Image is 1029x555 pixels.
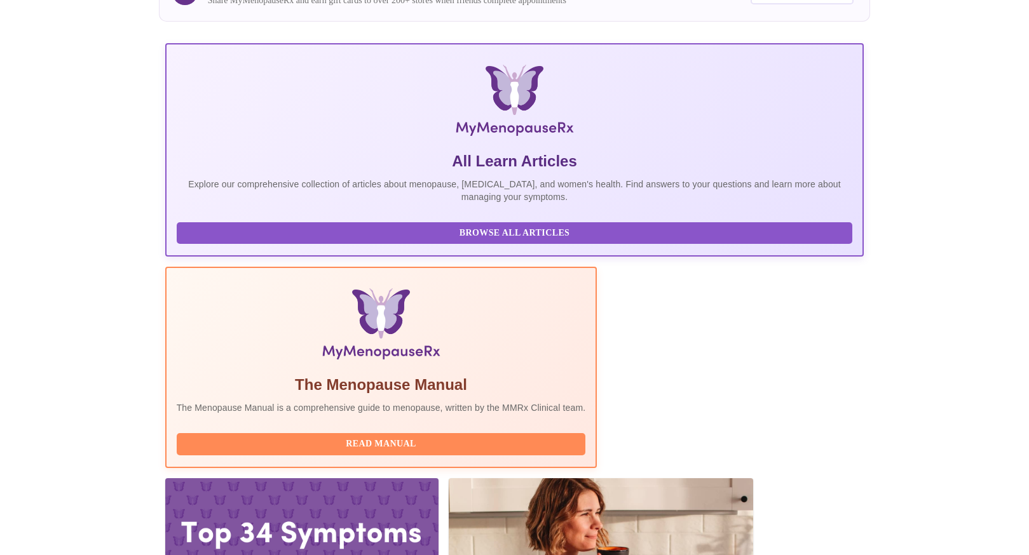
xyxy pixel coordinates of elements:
span: Read Manual [189,436,573,452]
h5: All Learn Articles [177,151,853,171]
h5: The Menopause Manual [177,375,586,395]
a: Browse All Articles [177,227,856,237]
p: The Menopause Manual is a comprehensive guide to menopause, written by the MMRx Clinical team. [177,401,586,414]
img: Menopause Manual [242,288,521,364]
a: Read Manual [177,438,589,448]
button: Read Manual [177,433,586,455]
button: Browse All Articles [177,222,853,244]
span: Browse All Articles [189,225,840,241]
img: MyMenopauseRx Logo [282,65,747,141]
p: Explore our comprehensive collection of articles about menopause, [MEDICAL_DATA], and women's hea... [177,178,853,203]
